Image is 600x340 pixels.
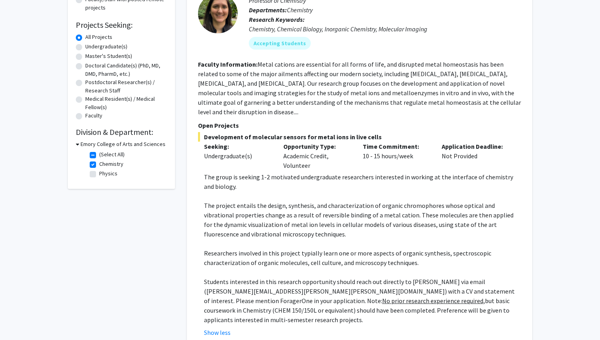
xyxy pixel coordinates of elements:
span: Chemistry [287,6,313,14]
label: Chemistry [99,160,123,168]
p: Seeking: [204,142,271,151]
p: The project entails the design, synthesis, and characterization of organic chromophores whose opt... [204,201,521,239]
label: (Select All) [99,150,125,159]
div: Chemistry, Chemical Biology, Inorganic Chemistry, Molecular Imaging [249,24,521,34]
b: Departments: [249,6,287,14]
fg-read-more: Metal cations are essential for all forms of life, and disrupted metal homeostasis has been relat... [198,60,521,116]
p: Application Deadline: [442,142,509,151]
div: Academic Credit, Volunteer [277,142,357,170]
label: Doctoral Candidate(s) (PhD, MD, DMD, PharmD, etc.) [85,61,167,78]
label: All Projects [85,33,112,41]
h2: Division & Department: [76,127,167,137]
h3: Emory College of Arts and Sciences [81,140,165,148]
mat-chip: Accepting Students [249,37,311,50]
p: Open Projects [198,121,521,130]
label: Medical Resident(s) / Medical Fellow(s) [85,95,167,111]
p: The group is seeking 1-2 motivated undergraduate researchers interested in working at the interfa... [204,172,521,191]
label: Faculty [85,111,102,120]
div: Not Provided [436,142,515,170]
h2: Projects Seeking: [76,20,167,30]
span: Development of molecular sensors for metal ions in live cells [198,132,521,142]
p: Time Commitment: [363,142,430,151]
label: Master's Student(s) [85,52,132,60]
p: Researchers involved in this project typially learn one or more aspects of organic synthesis, spe... [204,248,521,267]
label: Postdoctoral Researcher(s) / Research Staff [85,78,167,95]
label: Physics [99,169,117,178]
label: Undergraduate(s) [85,42,127,51]
iframe: Chat [6,304,34,334]
div: 10 - 15 hours/week [357,142,436,170]
p: Students interested in this research opportunity should reach out directly to [PERSON_NAME] via e... [204,277,521,325]
div: Undergraduate(s) [204,151,271,161]
p: Opportunity Type: [283,142,351,151]
b: Research Keywords: [249,15,305,23]
button: Show less [204,328,231,337]
u: No prior research experience required, [382,297,485,305]
b: Faculty Information: [198,60,258,68]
